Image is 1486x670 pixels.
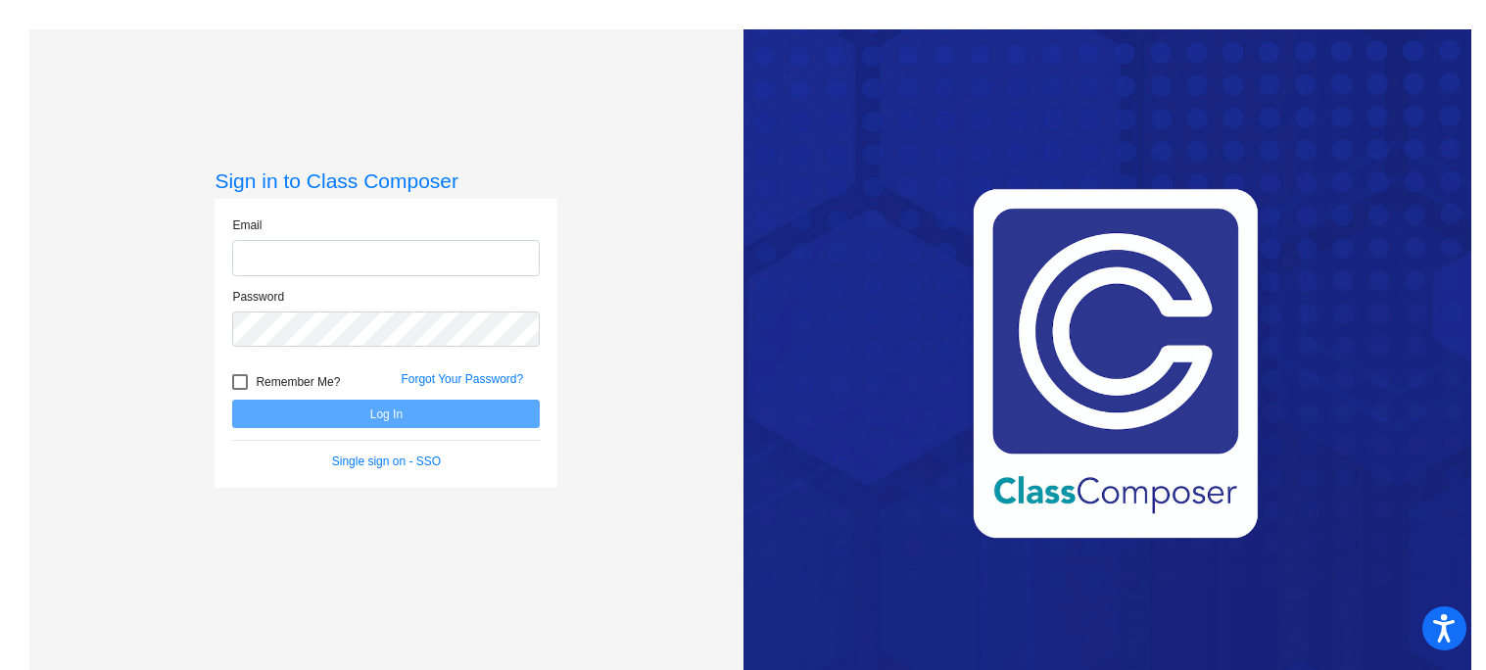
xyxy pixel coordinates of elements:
[401,372,523,386] a: Forgot Your Password?
[232,400,540,428] button: Log In
[232,216,262,234] label: Email
[332,455,441,468] a: Single sign on - SSO
[256,370,340,394] span: Remember Me?
[232,288,284,306] label: Password
[215,168,557,193] h3: Sign in to Class Composer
